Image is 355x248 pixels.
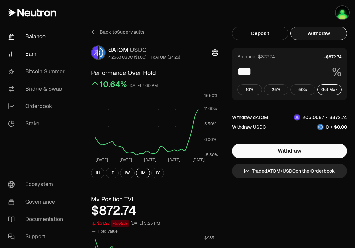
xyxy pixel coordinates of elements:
[130,46,147,54] span: USDC
[111,220,129,227] div: -5.62%
[91,27,145,37] a: Back toSupervaults
[3,228,72,245] a: Support
[3,98,72,115] a: Orderbook
[3,176,72,193] a: Ecosystem
[96,157,108,163] tspan: [DATE]
[204,137,216,142] tspan: 0.00%
[108,45,180,55] div: dATOM
[204,106,217,111] tspan: 11.00%
[204,235,214,241] tspan: $935
[99,46,105,59] img: USDC Logo
[3,80,72,98] a: Bridge & Swap
[204,152,218,158] tspan: -5.50%
[91,68,218,78] h3: Performance Over Hold
[3,193,72,211] a: Governance
[204,121,216,127] tspan: 5.50%
[97,220,110,227] div: $51.97
[232,114,268,121] div: Withdraw dATOM
[232,124,266,130] div: Withdraw USDC
[168,157,180,163] tspan: [DATE]
[92,46,98,59] img: dATOM Logo
[120,157,132,163] tspan: [DATE]
[232,144,347,158] button: Withdraw
[3,115,72,132] a: Stake
[136,168,150,178] button: 1M
[106,168,119,178] button: 1D
[290,84,315,95] button: 50%
[3,45,72,63] a: Earn
[264,84,289,95] button: 25%
[3,211,72,228] a: Documentation
[91,204,218,217] div: $872.74
[100,79,127,90] div: 10.64%
[91,195,218,204] h3: My Position TVL
[192,157,205,163] tspan: [DATE]
[336,6,349,19] img: Atom Staking
[237,84,262,95] button: 10%
[232,164,347,178] a: TradedATOM/USDCon the Orderbook
[128,82,158,90] div: [DATE] 7:00 PM
[232,27,288,40] button: Deposit
[120,168,135,178] button: 1W
[130,220,160,227] div: [DATE] 5:25 PM
[317,84,342,95] button: Get Max
[144,157,156,163] tspan: [DATE]
[108,55,180,60] div: 4.2563 USDC ($1.00) = 1 dATOM ($4.26)
[3,28,72,45] a: Balance
[237,53,275,60] div: Balance: $872.74
[100,29,145,35] span: Back to Supervaults
[290,27,347,40] button: Withdraw
[204,93,218,98] tspan: 16.50%
[151,168,164,178] button: 1Y
[91,168,104,178] button: 1H
[294,114,300,120] img: dATOM Logo
[317,124,323,130] img: USDC Logo
[332,66,342,79] span: %
[3,63,72,80] a: Bitcoin Summer
[98,229,118,234] span: Hold Value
